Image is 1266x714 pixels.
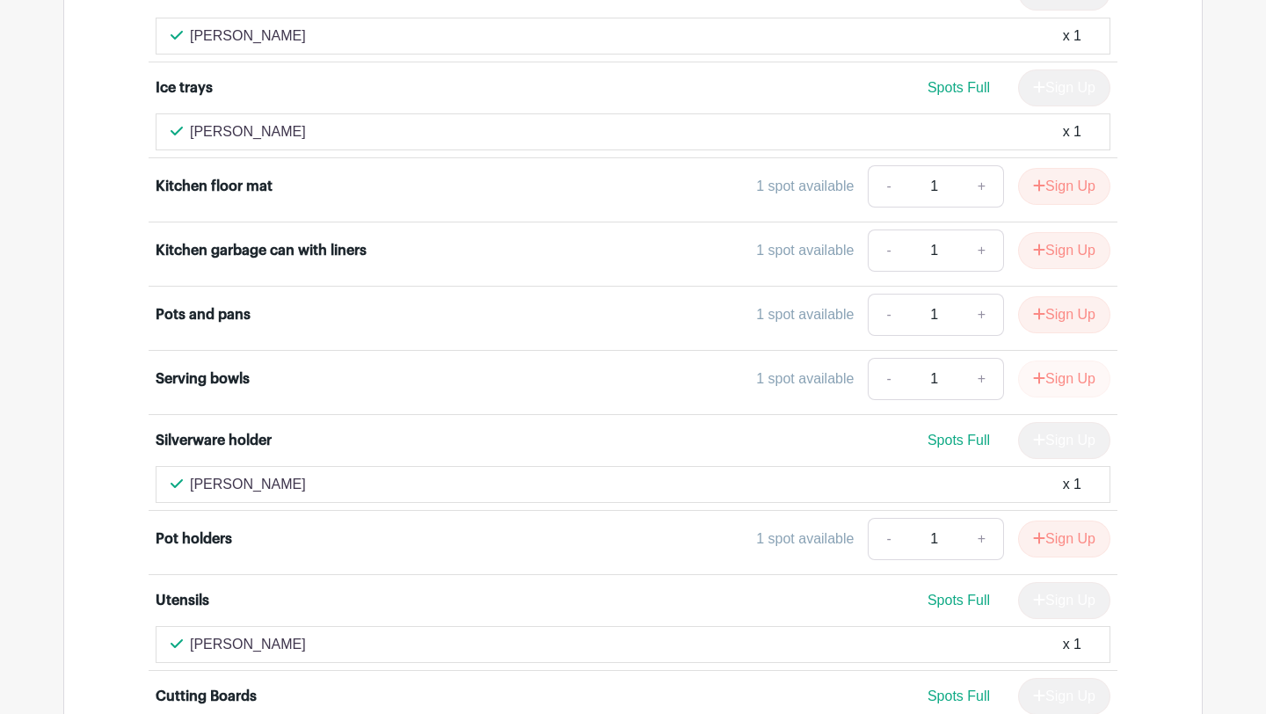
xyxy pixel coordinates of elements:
[868,518,908,560] a: -
[156,77,213,98] div: Ice trays
[156,368,250,390] div: Serving bowls
[190,474,306,495] p: [PERSON_NAME]
[1018,232,1110,269] button: Sign Up
[756,240,854,261] div: 1 spot available
[156,304,251,325] div: Pots and pans
[928,593,990,608] span: Spots Full
[156,590,209,611] div: Utensils
[756,304,854,325] div: 1 spot available
[756,368,854,390] div: 1 spot available
[1063,474,1081,495] div: x 1
[756,528,854,550] div: 1 spot available
[190,634,306,655] p: [PERSON_NAME]
[1018,168,1110,205] button: Sign Up
[156,528,232,550] div: Pot holders
[1063,25,1081,47] div: x 1
[756,176,854,197] div: 1 spot available
[1018,521,1110,557] button: Sign Up
[960,518,1004,560] a: +
[868,294,908,336] a: -
[156,430,272,451] div: Silverware holder
[868,229,908,272] a: -
[190,25,306,47] p: [PERSON_NAME]
[156,176,273,197] div: Kitchen floor mat
[960,294,1004,336] a: +
[960,229,1004,272] a: +
[960,358,1004,400] a: +
[190,121,306,142] p: [PERSON_NAME]
[928,433,990,448] span: Spots Full
[928,688,990,703] span: Spots Full
[960,165,1004,208] a: +
[156,686,257,707] div: Cutting Boards
[1063,121,1081,142] div: x 1
[868,165,908,208] a: -
[1018,296,1110,333] button: Sign Up
[928,80,990,95] span: Spots Full
[1018,361,1110,397] button: Sign Up
[868,358,908,400] a: -
[1063,634,1081,655] div: x 1
[156,240,367,261] div: Kitchen garbage can with liners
